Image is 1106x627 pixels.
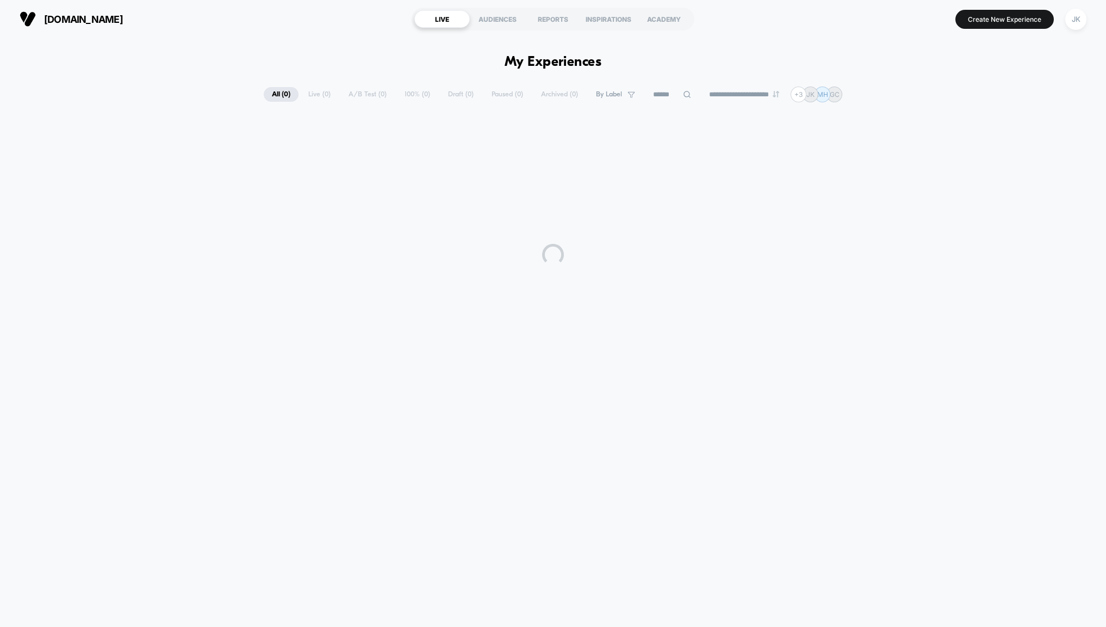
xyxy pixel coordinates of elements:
span: By Label [596,90,622,99]
div: LIVE [414,10,470,28]
p: JK [806,90,815,99]
button: [DOMAIN_NAME] [16,10,126,28]
div: AUDIENCES [470,10,525,28]
div: REPORTS [525,10,581,28]
div: ACADEMY [636,10,692,28]
span: [DOMAIN_NAME] [44,14,123,25]
p: MH [817,90,828,99]
p: GC [830,90,840,99]
button: JK [1062,8,1090,30]
button: Create New Experience [955,10,1054,29]
div: INSPIRATIONS [581,10,636,28]
h1: My Experiences [505,54,602,70]
img: Visually logo [20,11,36,27]
div: JK [1065,9,1086,30]
span: All ( 0 ) [264,87,299,102]
img: end [773,91,779,97]
div: + 3 [791,87,806,102]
